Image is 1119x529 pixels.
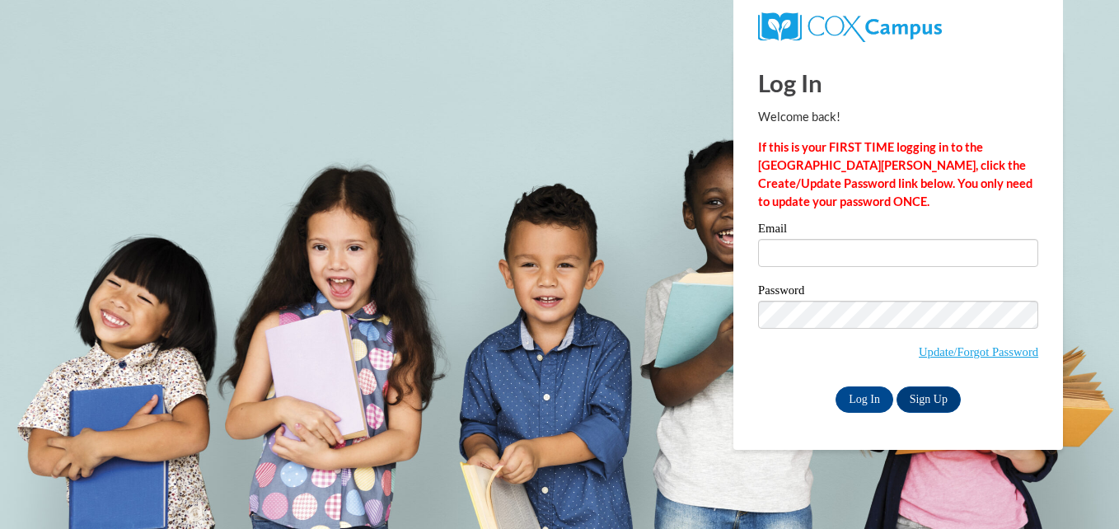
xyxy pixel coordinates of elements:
[897,386,961,413] a: Sign Up
[758,284,1038,301] label: Password
[758,12,942,42] img: COX Campus
[758,222,1038,239] label: Email
[919,345,1038,358] a: Update/Forgot Password
[758,19,942,33] a: COX Campus
[758,108,1038,126] p: Welcome back!
[758,140,1032,208] strong: If this is your FIRST TIME logging in to the [GEOGRAPHIC_DATA][PERSON_NAME], click the Create/Upd...
[836,386,893,413] input: Log In
[758,66,1038,100] h1: Log In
